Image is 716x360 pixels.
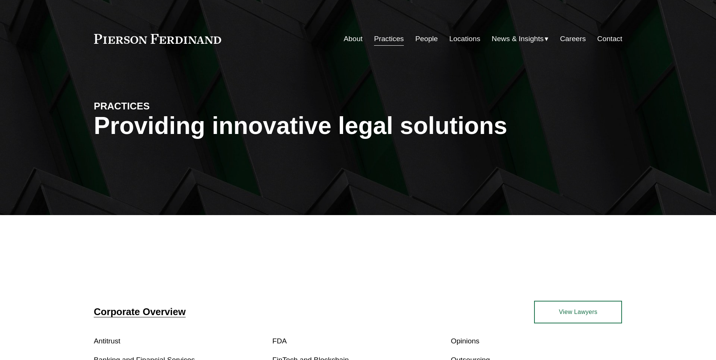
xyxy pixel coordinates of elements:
a: About [344,32,363,46]
a: Careers [560,32,586,46]
h4: PRACTICES [94,100,226,112]
a: Corporate Overview [94,306,186,317]
span: News & Insights [492,32,544,46]
h1: Providing innovative legal solutions [94,112,622,140]
a: FDA [273,337,287,345]
a: Practices [374,32,404,46]
a: folder dropdown [492,32,549,46]
a: Opinions [451,337,479,345]
a: Locations [449,32,480,46]
a: People [415,32,438,46]
a: Contact [597,32,622,46]
a: Antitrust [94,337,120,345]
a: View Lawyers [534,301,622,323]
